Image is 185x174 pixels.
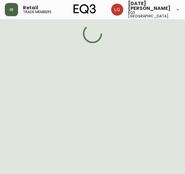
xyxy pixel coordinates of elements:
[23,5,38,10] span: Retail
[111,4,123,16] img: 2638f148bab13be18035375ceda1d187
[128,11,171,18] h5: eq3 [GEOGRAPHIC_DATA]
[23,10,52,14] h5: trade members
[128,1,171,11] span: [DATE][PERSON_NAME]
[74,4,96,14] img: logo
